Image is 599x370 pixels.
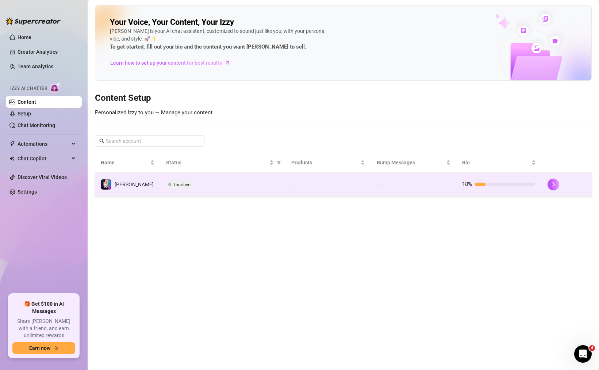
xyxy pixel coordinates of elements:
th: Bump Messages [371,153,456,173]
a: Team Analytics [18,64,53,69]
th: Status [160,153,285,173]
img: Chat Copilot [9,156,14,161]
span: Bump Messages [377,159,445,167]
img: Lisa-Sophie [101,179,111,190]
span: 🎁 Get $100 in AI Messages [12,301,75,315]
span: Chat Copilot [18,153,69,164]
span: arrow-right [224,59,231,66]
button: Earn nowarrow-right [12,342,75,354]
strong: To get started, fill out your bio and the content you want [PERSON_NAME] to sell. [110,43,306,50]
input: Search account [106,137,194,145]
a: Discover Viral Videos [18,174,67,180]
span: search [99,138,104,144]
span: filter [275,157,283,168]
th: Name [95,153,160,173]
img: ai-chatter-content-library-cLFOSyPT.png [478,6,591,80]
span: — [291,181,296,187]
span: [PERSON_NAME] [115,182,154,187]
img: AI Chatter [50,82,61,93]
button: right [548,179,559,190]
a: Learn how to set up your content for best results [110,57,236,69]
div: [PERSON_NAME] is your AI chat assistant, customized to sound just like you, with your persona, vi... [110,27,329,52]
th: Bio [456,153,542,173]
span: right [551,182,556,187]
a: Creator Analytics [18,46,76,58]
h2: Your Voice, Your Content, Your Izzy [110,17,234,27]
span: 4 [589,345,595,351]
a: Settings [18,189,37,195]
span: Earn now [29,345,50,351]
img: logo-BBDzfeDw.svg [6,18,61,25]
span: Status [166,159,268,167]
span: Izzy AI Chatter [10,85,47,92]
span: Products [291,159,359,167]
span: Personalized Izzy to you — Manage your content. [95,109,214,116]
iframe: Intercom live chat [574,345,592,363]
span: Inactive [174,182,191,187]
span: Bio [462,159,530,167]
span: — [377,181,381,187]
span: thunderbolt [9,141,15,147]
a: Content [18,99,36,105]
a: Chat Monitoring [18,122,55,128]
th: Products [285,153,371,173]
h3: Content Setup [95,92,592,104]
span: arrow-right [53,346,58,351]
a: Home [18,34,31,40]
span: Learn how to set up your content for best results [110,59,222,67]
span: 18% [462,181,472,187]
span: Name [101,159,149,167]
span: filter [277,160,281,165]
span: Share [PERSON_NAME] with a friend, and earn unlimited rewards [12,318,75,339]
span: Automations [18,138,69,150]
a: Setup [18,111,31,117]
